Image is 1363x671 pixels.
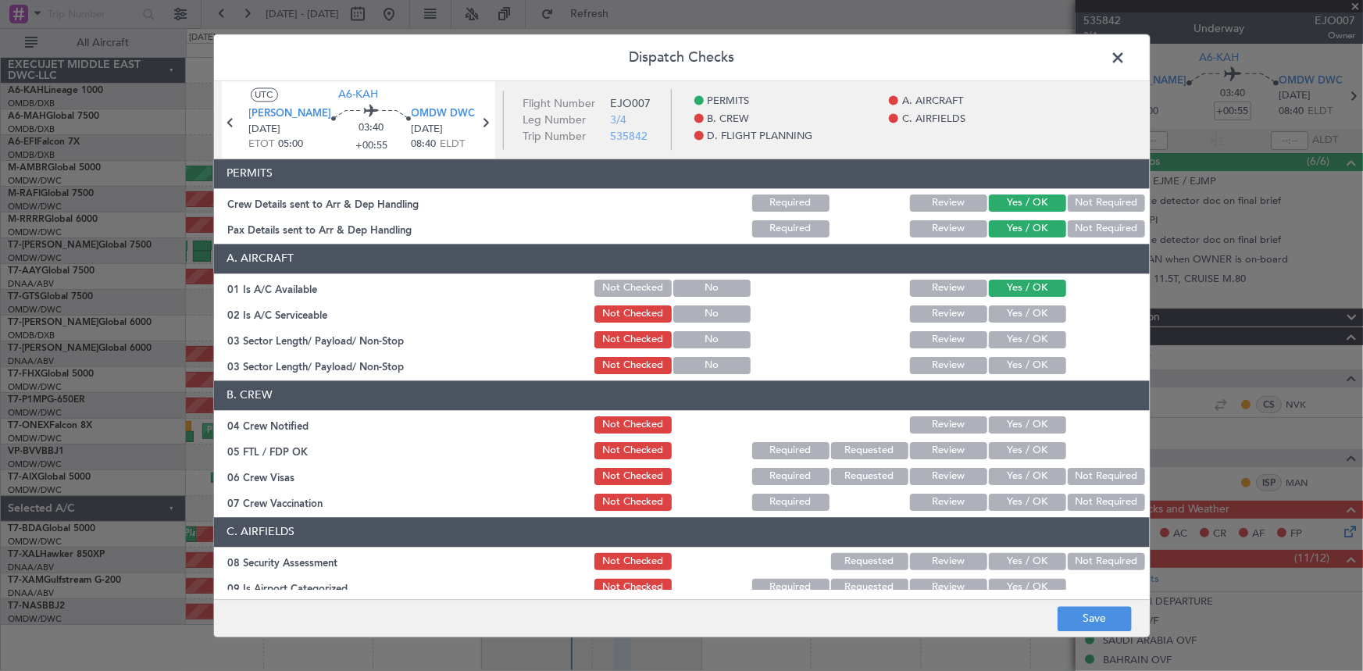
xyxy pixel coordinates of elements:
button: Not Required [1068,494,1145,511]
header: Dispatch Checks [214,34,1150,81]
button: Save [1058,606,1132,631]
button: Not Required [1068,220,1145,237]
button: Not Required [1068,195,1145,212]
button: Not Required [1068,553,1145,570]
button: Not Required [1068,468,1145,485]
